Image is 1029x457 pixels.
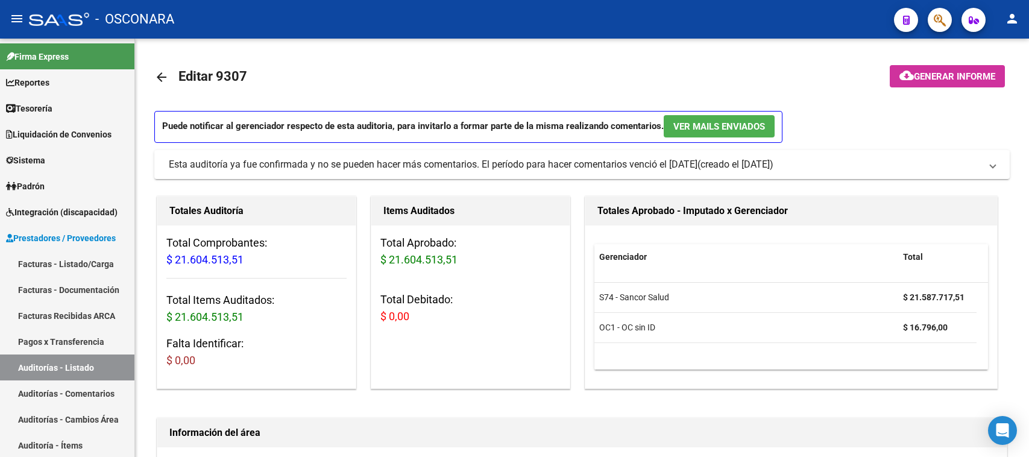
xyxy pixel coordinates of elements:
[890,65,1005,87] button: Generar informe
[6,128,112,141] span: Liquidación de Convenios
[597,201,986,221] h1: Totales Aprobado - Imputado x Gerenciador
[899,68,914,83] mat-icon: cloud_download
[169,201,344,221] h1: Totales Auditoría
[599,252,647,262] span: Gerenciador
[903,252,923,262] span: Total
[166,253,244,266] span: $ 21.604.513,51
[178,69,247,84] span: Editar 9307
[166,354,195,367] span: $ 0,00
[154,70,169,84] mat-icon: arrow_back
[10,11,24,26] mat-icon: menu
[6,180,45,193] span: Padrón
[380,291,561,325] h3: Total Debitado:
[6,102,52,115] span: Tesorería
[383,201,558,221] h1: Items Auditados
[380,253,458,266] span: $ 21.604.513,51
[988,416,1017,445] div: Open Intercom Messenger
[154,150,1010,179] mat-expansion-panel-header: Esta auditoría ya fue confirmada y no se pueden hacer más comentarios. El período para hacer come...
[6,50,69,63] span: Firma Express
[697,158,773,171] span: (creado el [DATE])
[166,310,244,323] span: $ 21.604.513,51
[664,115,775,137] button: Ver Mails Enviados
[95,6,174,33] span: - OSCONARA
[169,423,995,443] h1: Información del área
[903,292,964,302] strong: $ 21.587.717,51
[599,323,655,332] span: OC1 - OC sin ID
[6,232,116,245] span: Prestadores / Proveedores
[166,235,347,268] h3: Total Comprobantes:
[1005,11,1019,26] mat-icon: person
[898,244,977,270] datatable-header-cell: Total
[6,76,49,89] span: Reportes
[380,310,409,323] span: $ 0,00
[599,292,669,302] span: S74 - Sancor Salud
[380,235,561,268] h3: Total Aprobado:
[169,158,697,171] div: Esta auditoría ya fue confirmada y no se pueden hacer más comentarios. El período para hacer come...
[6,154,45,167] span: Sistema
[6,206,118,219] span: Integración (discapacidad)
[166,292,347,326] h3: Total Items Auditados:
[914,71,995,82] span: Generar informe
[594,244,898,270] datatable-header-cell: Gerenciador
[166,335,347,369] h3: Falta Identificar:
[673,121,765,132] span: Ver Mails Enviados
[903,323,948,332] strong: $ 16.796,00
[154,111,782,143] p: Puede notificar al gerenciador respecto de esta auditoria, para invitarlo a formar parte de la mi...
